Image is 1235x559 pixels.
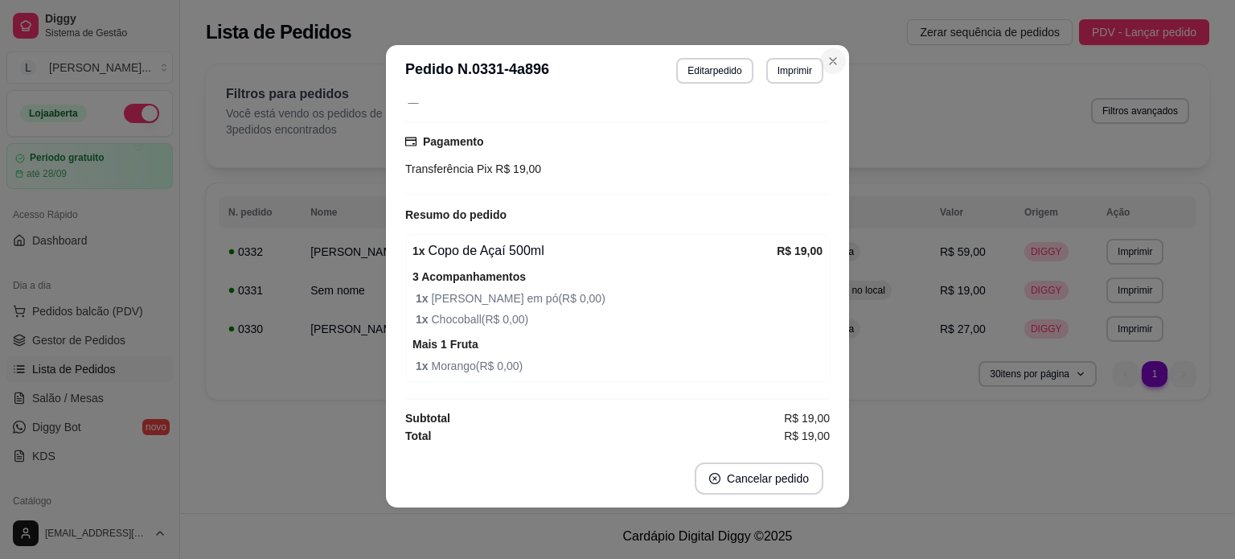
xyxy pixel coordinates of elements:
[416,290,823,307] span: [PERSON_NAME] em pó ( R$ 0,00 )
[412,241,777,261] div: Copo de Açaí 500ml
[416,313,431,326] strong: 1 x
[416,310,823,328] span: Chocoball ( R$ 0,00 )
[405,430,431,442] strong: Total
[412,338,478,351] strong: Mais 1 Fruta
[405,58,549,84] h3: Pedido N. 0331-4a896
[492,162,541,175] span: R$ 19,00
[695,462,823,495] button: close-circleCancelar pedido
[820,48,846,74] button: Close
[784,427,830,445] span: R$ 19,00
[416,292,431,305] strong: 1 x
[405,136,416,147] span: credit-card
[405,208,507,221] strong: Resumo do pedido
[416,360,431,372] strong: 1 x
[777,245,823,257] strong: R$ 19,00
[766,58,823,84] button: Imprimir
[405,412,450,425] strong: Subtotal
[405,162,492,175] span: Transferência Pix
[709,473,720,484] span: close-circle
[416,357,823,375] span: Morango ( R$ 0,00 )
[784,409,830,427] span: R$ 19,00
[423,135,483,148] strong: Pagamento
[676,58,753,84] button: Editarpedido
[412,245,425,257] strong: 1 x
[412,270,526,283] strong: 3 Acompanhamentos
